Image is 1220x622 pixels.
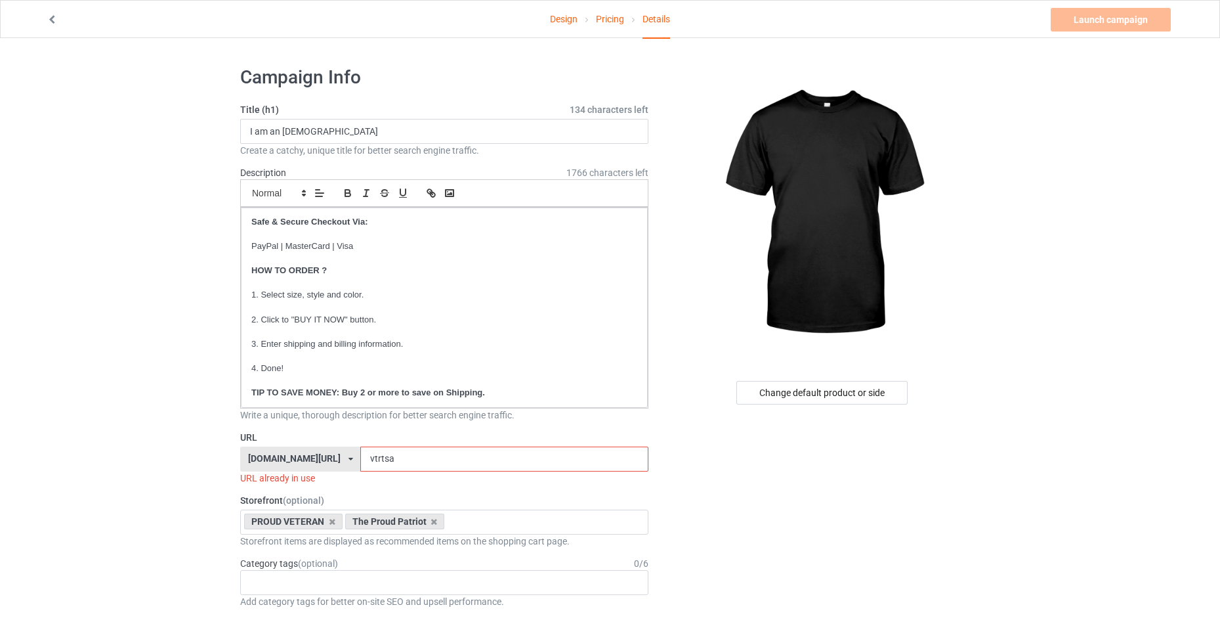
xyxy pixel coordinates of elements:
[244,514,343,529] div: PROUD VETERAN
[251,265,327,275] strong: HOW TO ORDER ?
[736,381,908,405] div: Change default product or side
[240,535,648,548] div: Storefront items are displayed as recommended items on the shopping cart page.
[642,1,670,39] div: Details
[240,557,338,570] label: Category tags
[634,557,648,570] div: 0 / 6
[251,363,637,375] p: 4. Done!
[550,1,578,37] a: Design
[240,494,648,507] label: Storefront
[240,167,286,178] label: Description
[240,144,648,157] div: Create a catchy, unique title for better search engine traffic.
[240,409,648,422] div: Write a unique, thorough description for better search engine traffic.
[251,314,637,326] p: 2. Click to "BUY IT NOW" button.
[251,217,368,227] strong: Safe & Secure Checkout Via:
[240,103,648,116] label: Title (h1)
[240,431,648,444] label: URL
[570,103,648,116] span: 134 characters left
[298,558,338,569] span: (optional)
[345,514,445,529] div: The Proud Patriot
[596,1,624,37] a: Pricing
[283,495,324,506] span: (optional)
[240,595,648,608] div: Add category tags for better on-site SEO and upsell performance.
[251,240,637,253] p: PayPal | MasterCard | Visa
[251,388,485,397] strong: TIP TO SAVE MONEY: Buy 2 or more to save on Shipping.
[251,338,637,351] p: 3. Enter shipping and billing information.
[240,66,648,89] h1: Campaign Info
[240,472,648,485] div: URL already in use
[566,166,648,179] span: 1766 characters left
[251,289,637,301] p: 1. Select size, style and color.
[248,454,341,463] div: [DOMAIN_NAME][URL]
